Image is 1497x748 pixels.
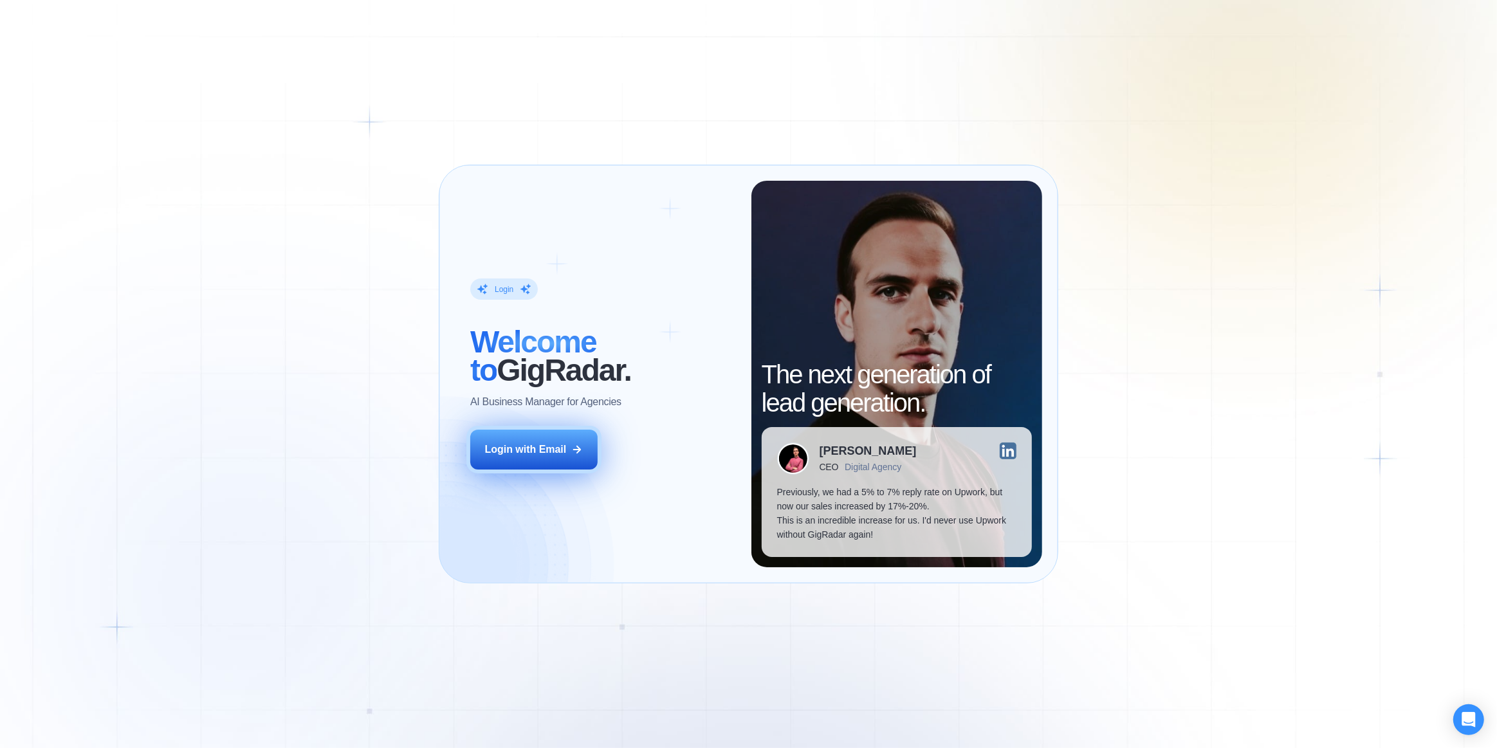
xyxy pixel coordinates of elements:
[845,462,901,472] div: Digital Agency
[820,462,838,472] div: CEO
[777,485,1016,542] p: Previously, we had a 5% to 7% reply rate on Upwork, but now our sales increased by 17%-20%. This ...
[1453,704,1484,735] div: Open Intercom Messenger
[495,284,513,295] div: Login
[470,430,598,470] button: Login with Email
[762,360,1032,417] h2: The next generation of lead generation.
[485,442,567,457] div: Login with Email
[470,325,596,387] span: Welcome to
[470,328,736,385] h2: ‍ GigRadar.
[820,445,917,457] div: [PERSON_NAME]
[470,395,621,409] p: AI Business Manager for Agencies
